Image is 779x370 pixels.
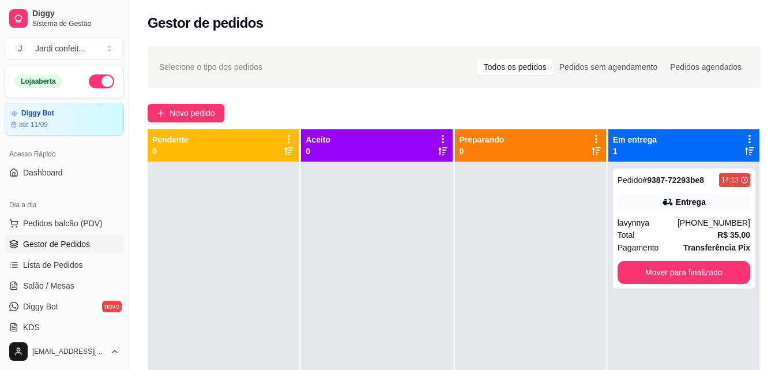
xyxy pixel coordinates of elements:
[676,196,706,208] div: Entrega
[618,175,643,185] span: Pedido
[613,145,657,157] p: 1
[618,229,635,241] span: Total
[21,109,54,118] article: Diggy Bot
[5,318,124,337] a: KDS
[613,134,657,145] p: Em entrega
[170,107,215,119] span: Novo pedido
[460,145,505,157] p: 0
[306,134,330,145] p: Aceito
[678,217,750,229] div: [PHONE_NUMBER]
[5,37,124,60] button: Select a team
[618,217,678,229] div: lavynnya
[618,241,659,254] span: Pagamento
[148,104,224,122] button: Novo pedido
[19,120,48,129] article: até 11/09
[5,163,124,182] a: Dashboard
[32,19,119,28] span: Sistema de Gestão
[23,167,63,178] span: Dashboard
[5,338,124,365] button: [EMAIL_ADDRESS][DOMAIN_NAME]
[148,14,264,32] h2: Gestor de pedidos
[23,238,90,250] span: Gestor de Pedidos
[618,261,750,284] button: Mover para finalizado
[32,9,119,19] span: Diggy
[306,145,330,157] p: 0
[35,43,85,54] div: Jardi confeit ...
[460,134,505,145] p: Preparando
[152,145,189,157] p: 0
[14,43,26,54] span: J
[664,59,748,75] div: Pedidos agendados
[152,134,189,145] p: Pendente
[683,243,750,252] strong: Transferência Pix
[721,175,739,185] div: 14:13
[23,301,58,312] span: Diggy Bot
[477,59,553,75] div: Todos os pedidos
[642,175,704,185] strong: # 9387-72293be8
[5,235,124,253] a: Gestor de Pedidos
[89,74,114,88] button: Alterar Status
[157,109,165,117] span: plus
[23,259,83,271] span: Lista de Pedidos
[14,75,62,88] div: Loja aberta
[5,103,124,136] a: Diggy Botaté 11/09
[5,297,124,316] a: Diggy Botnovo
[5,276,124,295] a: Salão / Mesas
[5,214,124,233] button: Pedidos balcão (PDV)
[159,61,262,73] span: Selecione o tipo dos pedidos
[23,280,74,291] span: Salão / Mesas
[5,145,124,163] div: Acesso Rápido
[32,347,106,356] span: [EMAIL_ADDRESS][DOMAIN_NAME]
[23,218,103,229] span: Pedidos balcão (PDV)
[23,322,40,333] span: KDS
[5,256,124,274] a: Lista de Pedidos
[5,196,124,214] div: Dia a dia
[553,59,664,75] div: Pedidos sem agendamento
[717,230,750,240] strong: R$ 35,00
[5,5,124,32] a: DiggySistema de Gestão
